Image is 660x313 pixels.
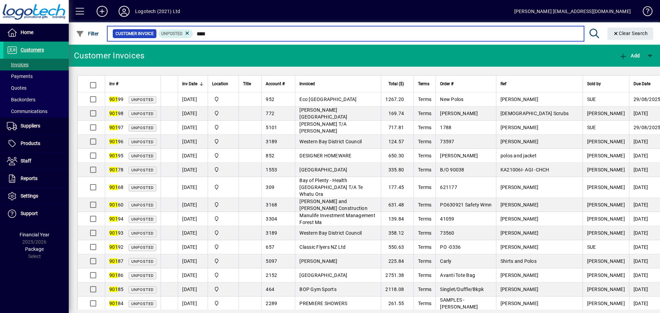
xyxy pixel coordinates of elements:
[178,177,208,198] td: [DATE]
[500,97,538,102] span: [PERSON_NAME]
[299,167,347,172] span: [GEOGRAPHIC_DATA]
[381,282,414,297] td: 2118.08
[617,49,641,62] button: Add
[440,125,451,130] span: 1788
[109,244,118,250] em: 901
[7,109,47,114] span: Communications
[299,213,375,225] span: Manulife Investment Management Forest Ma
[109,167,123,172] span: 78
[266,287,274,292] span: 464
[212,300,234,307] span: Central
[3,82,69,94] a: Quotes
[587,216,625,222] span: [PERSON_NAME]
[381,297,414,311] td: 261.55
[381,149,414,163] td: 650.30
[109,153,123,158] span: 95
[440,97,463,102] span: New Polos
[440,80,492,88] div: Order #
[7,62,29,67] span: Invoices
[587,301,625,306] span: [PERSON_NAME]
[74,50,144,61] div: Customer Invoices
[109,230,123,236] span: 93
[500,80,506,88] span: Ref
[109,185,123,190] span: 68
[3,24,69,41] a: Home
[587,230,625,236] span: [PERSON_NAME]
[212,243,234,251] span: Central
[500,287,538,292] span: [PERSON_NAME]
[266,258,277,264] span: 5097
[500,230,538,236] span: [PERSON_NAME]
[381,121,414,135] td: 717.81
[500,202,538,208] span: [PERSON_NAME]
[299,107,347,120] span: [PERSON_NAME][GEOGRAPHIC_DATA]
[500,111,569,116] span: [DEMOGRAPHIC_DATA] Scrubs
[418,167,431,172] span: Terms
[381,107,414,121] td: 169.74
[109,202,118,208] em: 901
[109,202,123,208] span: 60
[131,217,154,222] span: Unposted
[381,177,414,198] td: 177.45
[212,110,234,117] span: Central
[3,70,69,82] a: Payments
[21,158,31,164] span: Staff
[266,244,274,250] span: 657
[109,167,118,172] em: 901
[500,258,537,264] span: Shirts and Polos
[440,185,457,190] span: 621177
[212,166,234,174] span: Central
[113,5,135,18] button: Profile
[500,272,538,278] span: [PERSON_NAME]
[109,80,156,88] div: Inv #
[74,27,101,40] button: Filter
[500,125,538,130] span: [PERSON_NAME]
[21,123,40,128] span: Suppliers
[500,167,549,172] span: KA21006I- AGI -CHCH
[212,80,228,88] span: Location
[21,211,38,216] span: Support
[212,80,234,88] div: Location
[266,216,277,222] span: 3304
[3,188,69,205] a: Settings
[418,244,431,250] span: Terms
[381,92,414,107] td: 1267.20
[178,198,208,212] td: [DATE]
[178,107,208,121] td: [DATE]
[131,245,154,250] span: Unposted
[158,29,193,38] mat-chip: Customer Invoice Status: Unposted
[418,216,431,222] span: Terms
[299,258,337,264] span: [PERSON_NAME]
[109,287,123,292] span: 85
[109,216,118,222] em: 901
[440,139,454,144] span: 73597
[440,297,478,310] span: SAMPLES - [PERSON_NAME]
[109,287,118,292] em: 901
[299,230,362,236] span: Western Bay District Council
[178,240,208,254] td: [DATE]
[212,183,234,191] span: Central
[178,226,208,240] td: [DATE]
[381,163,414,177] td: 335.80
[109,244,123,250] span: 92
[178,268,208,282] td: [DATE]
[381,198,414,212] td: 631.48
[634,80,650,88] span: Due Date
[76,31,99,36] span: Filter
[3,153,69,170] a: Staff
[440,216,454,222] span: 41059
[131,186,154,190] span: Unposted
[440,111,478,116] span: [PERSON_NAME]
[266,111,274,116] span: 772
[21,193,38,199] span: Settings
[381,226,414,240] td: 358.12
[587,287,625,292] span: [PERSON_NAME]
[109,301,118,306] em: 901
[440,167,464,172] span: B/O 90038
[381,254,414,268] td: 225.84
[299,80,377,88] div: Invoiced
[266,125,277,130] span: 5101
[21,30,33,35] span: Home
[613,31,648,36] span: Clear Search
[500,244,538,250] span: [PERSON_NAME]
